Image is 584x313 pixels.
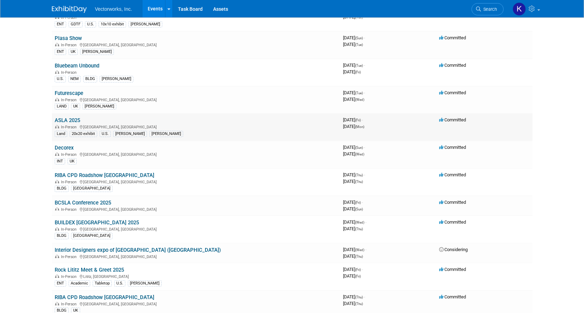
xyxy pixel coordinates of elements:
span: (Thu) [355,227,363,231]
span: Committed [439,90,466,95]
span: (Mon) [355,125,364,129]
span: Committed [439,63,466,68]
span: In-Person [61,70,79,75]
span: In-Person [61,43,79,47]
div: UK [69,49,78,55]
span: [DATE] [343,247,366,252]
span: In-Person [61,98,79,102]
img: ExhibitDay [52,6,87,13]
div: ENT [55,21,66,27]
span: - [364,90,365,95]
span: Considering [439,247,468,252]
div: 10x10 exhibit [99,21,126,27]
span: (Sun) [355,36,363,40]
span: [DATE] [343,226,363,231]
span: [DATE] [343,97,364,102]
span: - [364,35,365,40]
span: [DATE] [343,172,365,177]
img: In-Person Event [55,255,59,258]
span: [DATE] [343,219,366,225]
div: [GEOGRAPHIC_DATA], [GEOGRAPHIC_DATA] [55,254,337,259]
div: BLDG [83,76,97,82]
div: Lititz, [GEOGRAPHIC_DATA] [55,273,337,279]
div: Academic [69,280,90,287]
span: In-Person [61,207,79,212]
span: [DATE] [343,273,361,279]
span: Committed [439,172,466,177]
div: U.S. [100,131,111,137]
span: [DATE] [343,63,365,68]
a: BUILDEX [GEOGRAPHIC_DATA] 2025 [55,219,139,226]
div: [GEOGRAPHIC_DATA], [GEOGRAPHIC_DATA] [55,151,337,157]
span: [DATE] [343,179,363,184]
span: Search [481,7,497,12]
span: [DATE] [343,267,363,272]
span: [DATE] [343,69,361,74]
span: (Thu) [355,295,363,299]
span: (Tue) [355,64,363,67]
span: [DATE] [343,254,363,259]
span: (Thu) [355,180,363,184]
span: [DATE] [343,117,363,122]
span: - [365,219,366,225]
img: In-Person Event [55,227,59,231]
span: (Sun) [355,207,363,211]
a: BCSLA Conference 2025 [55,200,111,206]
div: NEM [68,76,81,82]
img: In-Person Event [55,98,59,101]
span: Committed [439,219,466,225]
a: Search [472,3,504,15]
span: [DATE] [343,206,363,211]
a: Bluebeam Unbound [55,63,99,69]
div: LAND [55,103,69,110]
a: ASLA 2025 [55,117,80,123]
div: [PERSON_NAME] [113,131,147,137]
span: [DATE] [343,200,363,205]
a: RIBA CPD Roadshow [GEOGRAPHIC_DATA] [55,294,154,300]
span: [DATE] [343,145,365,150]
div: [GEOGRAPHIC_DATA], [GEOGRAPHIC_DATA] [55,301,337,306]
img: In-Person Event [55,207,59,211]
span: (Fri) [355,70,361,74]
span: Committed [439,200,466,205]
span: (Wed) [355,220,364,224]
span: [DATE] [343,42,363,47]
span: (Wed) [355,152,364,156]
span: - [364,294,365,299]
a: Decorex [55,145,74,151]
img: Kamica Price [513,2,526,16]
div: UK [71,103,80,110]
span: (Fri) [355,268,361,272]
span: - [362,267,363,272]
span: (Wed) [355,98,364,102]
span: [DATE] [343,151,364,156]
div: [PERSON_NAME] [100,76,133,82]
span: In-Person [61,180,79,184]
div: BLDG [55,185,69,192]
span: (Thu) [355,173,363,177]
div: 20x20 exhibit [70,131,97,137]
a: Rock Lititz Meet & Greet 2025 [55,267,124,273]
span: (Fri) [355,118,361,122]
div: [GEOGRAPHIC_DATA], [GEOGRAPHIC_DATA] [55,226,337,232]
span: - [364,172,365,177]
img: In-Person Event [55,152,59,156]
div: U.S. [114,280,125,287]
div: [PERSON_NAME] [128,280,162,287]
span: - [365,247,366,252]
span: (Thu) [355,255,363,258]
a: Interior Designers expo of [GEOGRAPHIC_DATA] ([GEOGRAPHIC_DATA]) [55,247,221,253]
img: In-Person Event [55,70,59,74]
span: (Sun) [355,146,363,150]
span: - [364,145,365,150]
img: In-Person Event [55,180,59,183]
span: [DATE] [343,294,365,299]
div: U.S. [55,76,66,82]
a: Plasa Show [55,35,82,41]
span: In-Person [61,274,79,279]
div: UK [68,158,77,164]
span: Committed [439,35,466,40]
div: [PERSON_NAME] [83,103,116,110]
div: Tabletop [93,280,112,287]
div: INT [55,158,65,164]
